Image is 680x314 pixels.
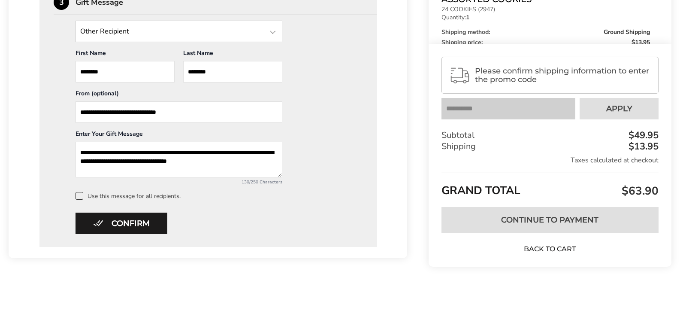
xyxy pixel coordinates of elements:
[626,131,659,140] div: $49.95
[76,89,282,101] div: From (optional)
[466,13,469,21] strong: 1
[76,49,175,61] div: First Name
[441,6,650,12] p: 24 COOKIES (2947)
[441,29,650,35] div: Shipping method:
[441,141,659,152] div: Shipping
[632,40,650,46] span: $13.95
[520,244,580,254] a: Back to Cart
[441,156,659,165] div: Taxes calculated at checkout
[76,130,282,142] div: Enter Your Gift Message
[441,15,650,21] p: Quantity:
[626,142,659,152] div: $13.95
[441,130,659,141] div: Subtotal
[76,179,282,185] div: 130/250 Characters
[76,192,363,200] label: Use this message for all recipients.
[580,98,659,120] button: Apply
[604,29,650,35] span: Ground Shipping
[441,207,659,233] button: Continue to Payment
[76,142,282,177] textarea: Add a message
[76,21,282,42] input: State
[76,101,282,123] input: From
[475,67,651,84] span: Please confirm shipping information to enter the promo code
[76,213,167,234] button: Confirm button
[183,49,282,61] div: Last Name
[606,105,632,113] span: Apply
[620,183,659,198] span: $63.90
[76,61,175,82] input: First Name
[441,40,650,46] div: Shipping price:
[183,61,282,82] input: Last Name
[441,173,659,201] div: GRAND TOTAL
